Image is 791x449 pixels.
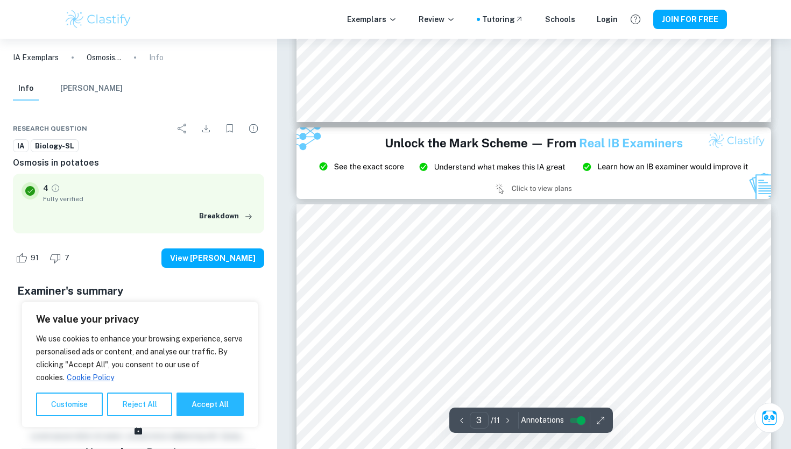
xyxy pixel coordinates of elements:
[51,183,60,193] a: Grade fully verified
[482,13,524,25] a: Tutoring
[22,302,258,427] div: We value your privacy
[36,393,103,416] button: Customise
[626,10,645,28] button: Help and Feedback
[196,208,256,224] button: Breakdown
[64,9,132,30] img: Clastify logo
[13,139,29,153] a: IA
[31,141,78,152] span: Biology-SL
[172,118,193,139] div: Share
[243,118,264,139] div: Report issue
[13,141,28,152] span: IA
[87,52,121,63] p: Osmosis in potatoes
[36,332,244,384] p: We use cookies to enhance your browsing experience, serve personalised ads or content, and analys...
[59,253,75,263] span: 7
[296,127,771,198] img: Ad
[176,393,244,416] button: Accept All
[653,10,727,29] button: JOIN FOR FREE
[195,118,217,139] div: Download
[60,77,123,101] button: [PERSON_NAME]
[36,313,244,326] p: We value your privacy
[13,77,39,101] button: Info
[43,194,256,204] span: Fully verified
[491,415,500,426] p: / 11
[47,250,75,267] div: Dislike
[13,156,264,169] h6: Osmosis in potatoes
[545,13,575,25] a: Schools
[219,118,241,139] div: Bookmark
[25,253,45,263] span: 91
[347,13,397,25] p: Exemplars
[13,124,87,133] span: Research question
[161,248,264,268] button: View [PERSON_NAME]
[521,415,564,426] span: Annotations
[597,13,618,25] a: Login
[66,373,115,382] a: Cookie Policy
[13,250,45,267] div: Like
[419,13,455,25] p: Review
[43,182,48,194] p: 4
[13,52,59,63] a: IA Exemplars
[17,283,260,299] h5: Examiner's summary
[107,393,172,416] button: Reject All
[31,139,79,153] a: Biology-SL
[754,403,785,433] button: Ask Clai
[149,52,164,63] p: Info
